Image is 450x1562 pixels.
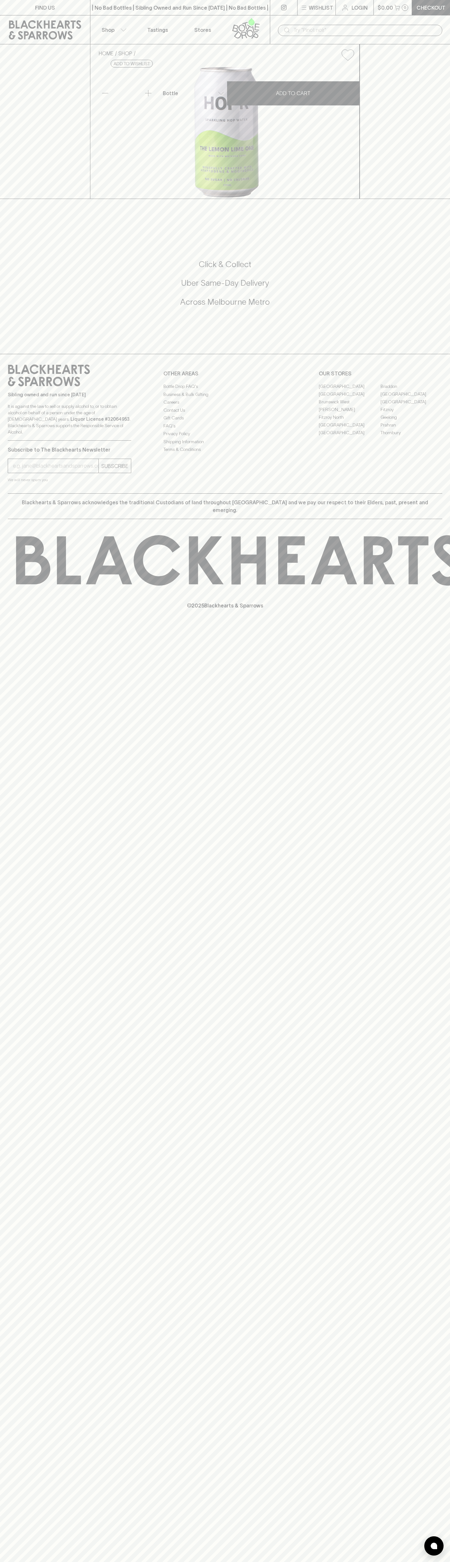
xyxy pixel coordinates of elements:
[13,498,437,514] p: Blackhearts & Sparrows acknowledges the traditional Custodians of land throughout [GEOGRAPHIC_DAT...
[381,421,442,429] a: Prahran
[431,1543,437,1549] img: bubble-icon
[70,417,130,422] strong: Liquor License #32064953
[163,414,287,422] a: Gift Cards
[160,87,227,100] div: Bottle
[163,406,287,414] a: Contact Us
[135,15,180,44] a: Tastings
[163,422,287,430] a: FAQ's
[180,15,225,44] a: Stores
[352,4,368,12] p: Login
[319,390,381,398] a: [GEOGRAPHIC_DATA]
[163,383,287,390] a: Bottle Drop FAQ's
[381,390,442,398] a: [GEOGRAPHIC_DATA]
[319,398,381,406] a: Brunswick West
[293,25,437,35] input: Try "Pinot noir"
[381,406,442,413] a: Fitzroy
[163,89,178,97] p: Bottle
[99,50,114,56] a: HOME
[404,6,406,9] p: 0
[8,278,442,288] h5: Uber Same-Day Delivery
[163,446,287,453] a: Terms & Conditions
[378,4,393,12] p: $0.00
[8,233,442,341] div: Call to action block
[90,15,135,44] button: Shop
[102,26,115,34] p: Shop
[147,26,168,34] p: Tastings
[94,66,359,199] img: 40138.png
[101,462,128,470] p: SUBSCRIBE
[99,459,131,473] button: SUBSCRIBE
[381,413,442,421] a: Geelong
[319,429,381,436] a: [GEOGRAPHIC_DATA]
[319,421,381,429] a: [GEOGRAPHIC_DATA]
[381,398,442,406] a: [GEOGRAPHIC_DATA]
[194,26,211,34] p: Stores
[319,406,381,413] a: [PERSON_NAME]
[339,47,357,63] button: Add to wishlist
[118,50,132,56] a: SHOP
[8,297,442,307] h5: Across Melbourne Metro
[163,438,287,445] a: Shipping Information
[8,403,131,435] p: It is against the law to sell or supply alcohol to, or to obtain alcohol on behalf of a person un...
[163,370,287,377] p: OTHER AREAS
[163,430,287,438] a: Privacy Policy
[8,391,131,398] p: Sibling owned and run since [DATE]
[163,390,287,398] a: Business & Bulk Gifting
[163,399,287,406] a: Careers
[13,461,98,471] input: e.g. jane@blackheartsandsparrows.com.au
[8,477,131,483] p: We will never spam you
[381,382,442,390] a: Braddon
[319,382,381,390] a: [GEOGRAPHIC_DATA]
[319,413,381,421] a: Fitzroy North
[111,60,153,67] button: Add to wishlist
[8,259,442,270] h5: Click & Collect
[276,89,310,97] p: ADD TO CART
[417,4,445,12] p: Checkout
[319,370,442,377] p: OUR STORES
[227,81,360,105] button: ADD TO CART
[35,4,55,12] p: FIND US
[381,429,442,436] a: Thornbury
[8,446,131,453] p: Subscribe to The Blackhearts Newsletter
[309,4,333,12] p: Wishlist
